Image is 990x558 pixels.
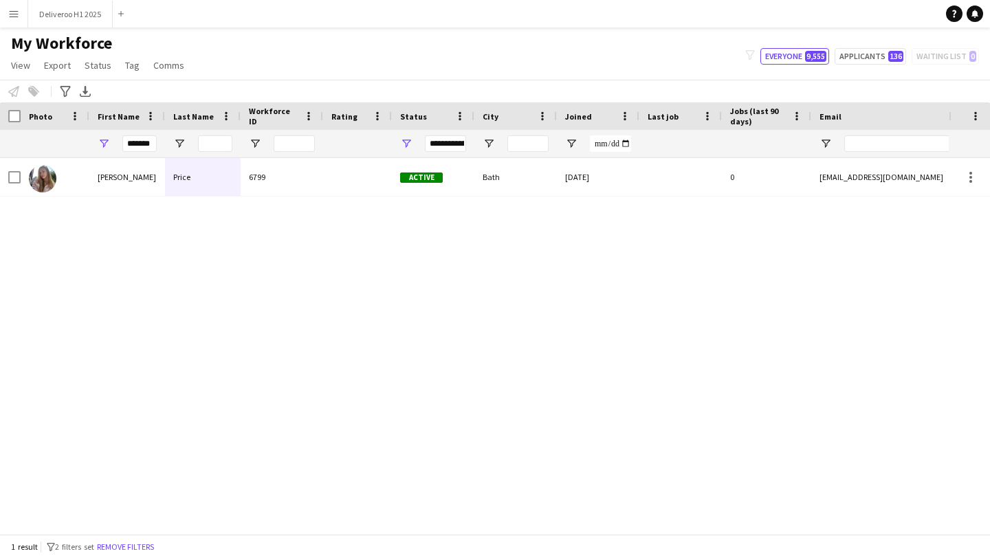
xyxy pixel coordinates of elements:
[805,51,826,62] span: 9,555
[819,111,841,122] span: Email
[819,137,832,150] button: Open Filter Menu
[120,56,145,74] a: Tag
[55,542,94,552] span: 2 filters set
[241,158,323,196] div: 6799
[557,158,639,196] div: [DATE]
[89,158,165,196] div: [PERSON_NAME]
[249,106,298,126] span: Workforce ID
[11,33,112,54] span: My Workforce
[483,111,498,122] span: City
[94,539,157,555] button: Remove filters
[274,135,315,152] input: Workforce ID Filter Input
[44,59,71,71] span: Export
[835,48,906,65] button: Applicants136
[77,83,93,100] app-action-btn: Export XLSX
[730,106,786,126] span: Jobs (last 90 days)
[648,111,679,122] span: Last job
[565,111,592,122] span: Joined
[79,56,117,74] a: Status
[722,158,811,196] div: 0
[98,111,140,122] span: First Name
[28,1,113,27] button: Deliveroo H1 2025
[400,137,412,150] button: Open Filter Menu
[507,135,549,152] input: City Filter Input
[173,137,186,150] button: Open Filter Menu
[888,51,903,62] span: 136
[125,59,140,71] span: Tag
[165,158,241,196] div: Price
[198,135,232,152] input: Last Name Filter Input
[474,158,557,196] div: Bath
[590,135,631,152] input: Joined Filter Input
[249,137,261,150] button: Open Filter Menu
[5,56,36,74] a: View
[122,135,157,152] input: First Name Filter Input
[11,59,30,71] span: View
[57,83,74,100] app-action-btn: Advanced filters
[98,137,110,150] button: Open Filter Menu
[85,59,111,71] span: Status
[331,111,357,122] span: Rating
[173,111,214,122] span: Last Name
[400,111,427,122] span: Status
[483,137,495,150] button: Open Filter Menu
[29,165,56,192] img: Vanessa Price
[760,48,829,65] button: Everyone9,555
[29,111,52,122] span: Photo
[38,56,76,74] a: Export
[565,137,577,150] button: Open Filter Menu
[148,56,190,74] a: Comms
[153,59,184,71] span: Comms
[400,172,443,183] span: Active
